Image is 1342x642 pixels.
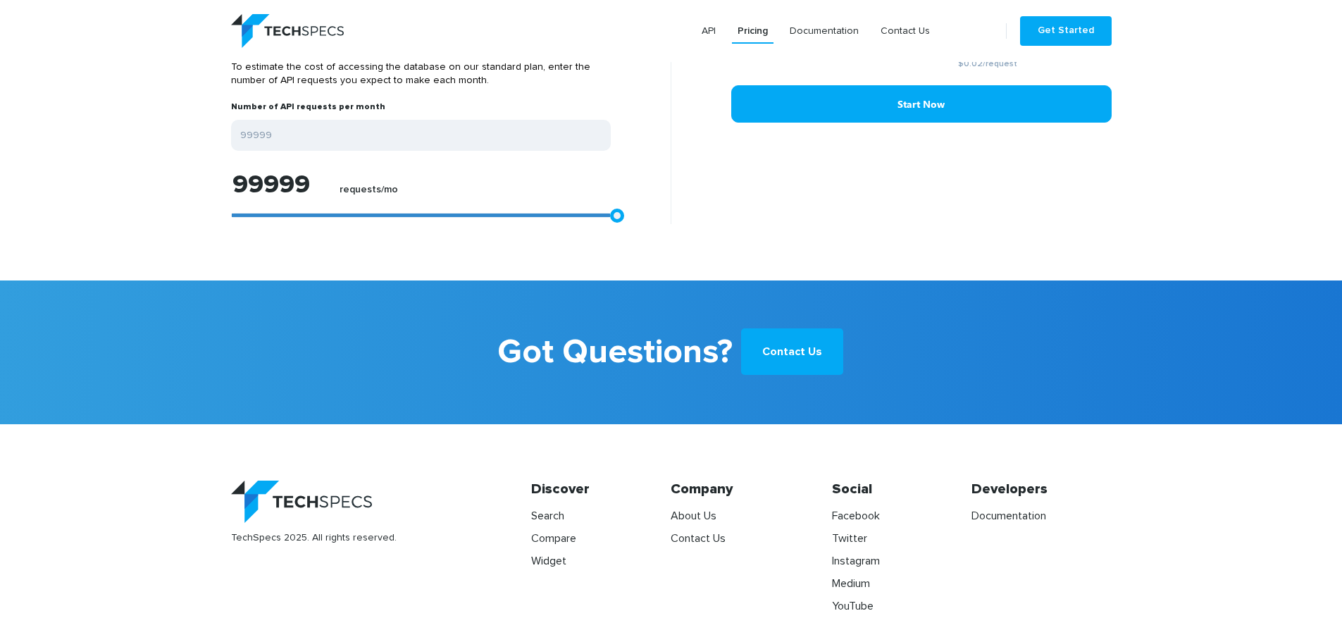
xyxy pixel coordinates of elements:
b: Got Questions? [497,323,733,382]
a: Facebook [832,510,880,521]
span: TechSpecs 2025. All rights reserved. [231,523,511,544]
a: Contact Us [671,533,726,544]
a: Contact Us [741,328,843,375]
a: YouTube [832,600,874,612]
a: API [696,18,721,44]
a: Pricing [732,18,773,44]
a: Documentation [971,510,1046,521]
a: Compare [531,533,576,544]
img: logo [231,14,344,48]
small: /request [864,60,1112,68]
a: Get Started [1020,16,1112,46]
input: Enter your expected number of API requests [231,120,611,151]
a: Search [531,510,564,521]
a: Medium [832,578,870,589]
h4: Developers [971,481,1111,502]
a: Start Now [731,85,1112,123]
a: Contact Us [875,18,936,44]
a: $0.02 [958,60,983,68]
a: Instagram [832,555,880,567]
a: Twitter [832,533,867,544]
p: To estimate the cost of accessing the database on our standard plan, enter the number of API requ... [231,47,611,101]
h4: Company [671,481,810,502]
a: Documentation [784,18,864,44]
a: About Us [671,510,716,521]
a: Widget [531,555,566,567]
label: requests/mo [340,184,398,203]
label: Number of API requests per month [231,101,385,120]
h4: Social [832,481,971,502]
h4: Discover [531,481,671,502]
